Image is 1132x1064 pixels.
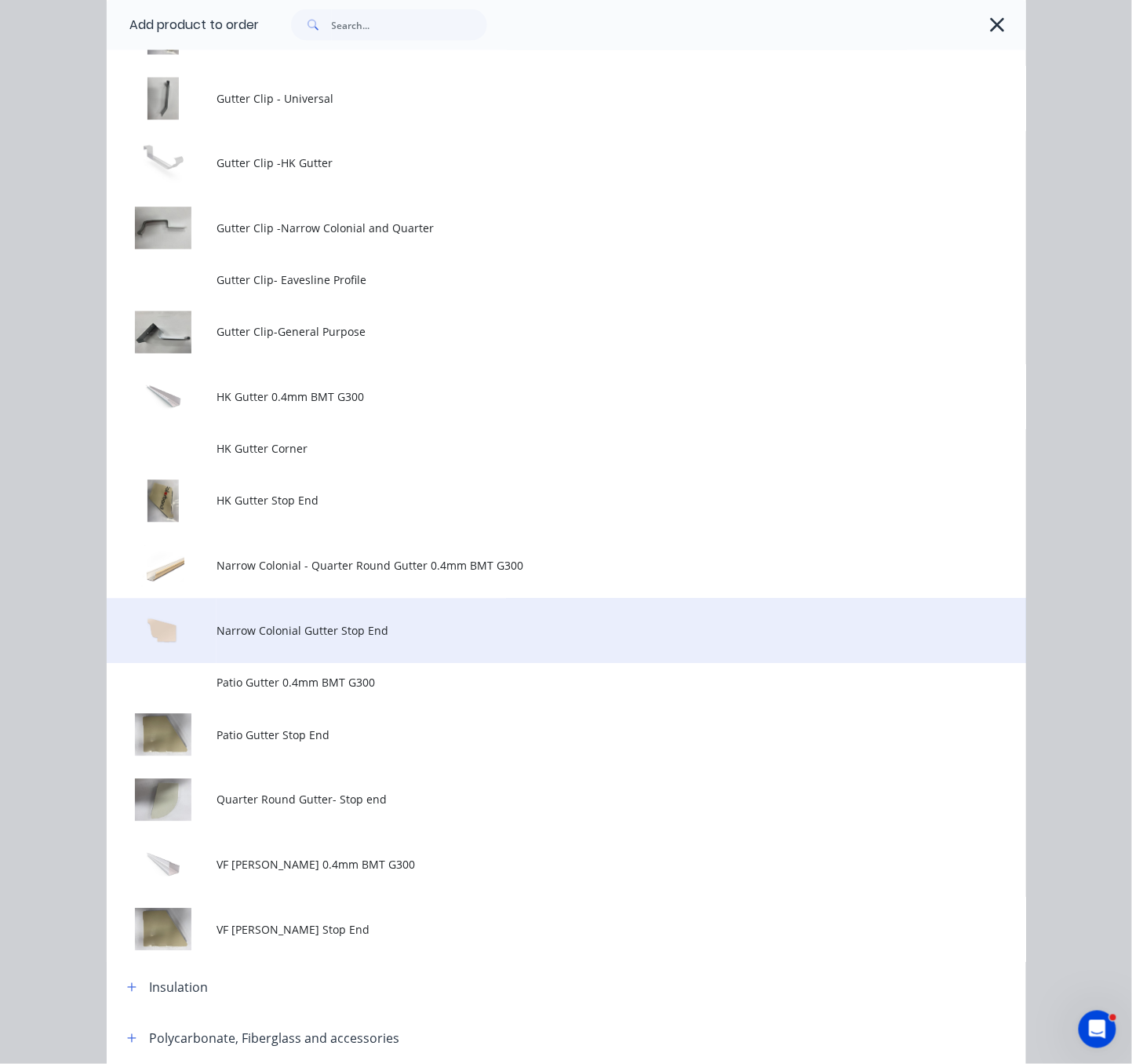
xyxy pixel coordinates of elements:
span: Narrow Colonial - Quarter Round Gutter 0.4mm BMT G300 [217,558,864,574]
span: VF [PERSON_NAME] 0.4mm BMT G300 [217,857,864,873]
span: Patio Gutter Stop End [217,727,864,744]
span: HK Gutter Corner [217,441,864,457]
iframe: Intercom live chat [1079,1011,1116,1048]
span: Gutter Clip -Narrow Colonial and Quarter [217,220,864,237]
span: Narrow Colonial Gutter Stop End [217,623,864,639]
span: Gutter Clip- Eavesline Profile [217,272,864,289]
div: Insulation [150,978,209,997]
span: Gutter Clip -HK Gutter [217,155,864,172]
span: Quarter Round Gutter- Stop end [217,792,864,808]
span: Patio Gutter 0.4mm BMT G300 [217,675,864,691]
span: Gutter Clip - Universal [217,90,864,107]
span: HK Gutter 0.4mm BMT G300 [217,389,864,406]
input: Search... [332,9,487,41]
div: Polycarbonate, Fiberglass and accessories [150,1029,400,1048]
span: HK Gutter Stop End [217,493,864,509]
span: VF [PERSON_NAME] Stop End [217,922,864,938]
span: Gutter Clip-General Purpose [217,324,864,341]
